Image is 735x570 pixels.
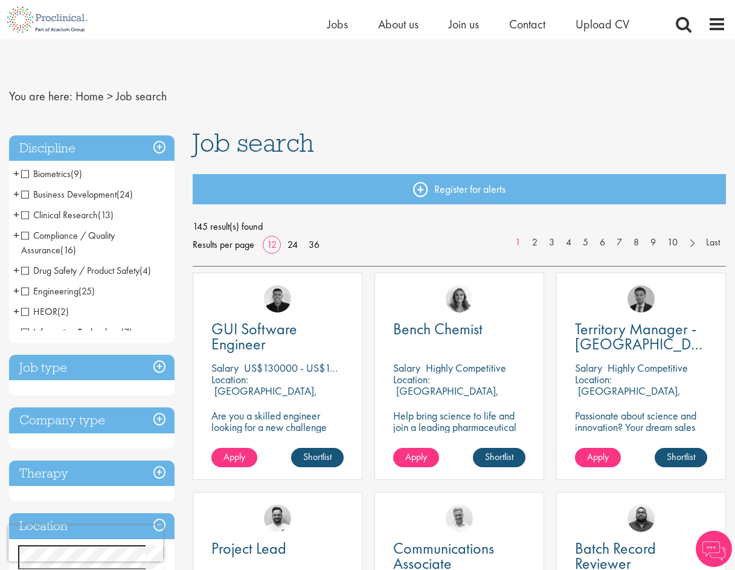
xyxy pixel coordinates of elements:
[57,305,69,318] span: (2)
[21,167,82,180] span: Biometrics
[577,236,594,250] a: 5
[575,384,681,409] p: [GEOGRAPHIC_DATA], [GEOGRAPHIC_DATA]
[304,238,324,251] a: 36
[193,218,726,236] span: 145 result(s) found
[393,322,525,337] a: Bench Chemist
[393,361,420,375] span: Salary
[526,236,544,250] a: 2
[291,448,344,467] a: Shortlist
[13,226,19,244] span: +
[13,164,19,183] span: +
[193,174,726,204] a: Register for alerts
[594,236,611,250] a: 6
[405,450,427,463] span: Apply
[661,236,684,250] a: 10
[116,88,167,104] span: Job search
[13,185,19,203] span: +
[121,326,132,338] span: (7)
[193,236,254,254] span: Results per page
[21,167,71,180] span: Biometrics
[393,372,430,386] span: Location:
[9,135,175,161] h3: Discipline
[449,16,479,32] a: Join us
[211,372,248,386] span: Location:
[426,361,506,375] p: Highly Competitive
[264,505,291,532] img: Emile De Beer
[283,238,302,251] a: 24
[211,322,344,352] a: GUI Software Engineer
[9,461,175,487] h3: Therapy
[560,236,577,250] a: 4
[575,410,707,456] p: Passionate about science and innovation? Your dream sales job as Territory Manager awaits!
[193,126,314,159] span: Job search
[21,264,140,277] span: Drug Safety / Product Safety
[575,448,621,467] a: Apply
[575,361,602,375] span: Salary
[8,525,163,562] iframe: reCAPTCHA
[223,450,245,463] span: Apply
[21,305,57,318] span: HEOR
[575,322,707,352] a: Territory Manager - [GEOGRAPHIC_DATA], [GEOGRAPHIC_DATA]
[9,355,175,381] h3: Job type
[21,209,98,221] span: Clinical Research
[211,541,344,556] a: Project Lead
[608,361,688,375] p: Highly Competitive
[21,229,115,256] span: Compliance / Quality Assurance
[107,88,113,104] span: >
[644,236,662,250] a: 9
[446,505,473,532] img: Joshua Bye
[700,236,726,250] a: Last
[696,531,732,567] img: Chatbot
[21,326,121,338] span: Information Technology
[627,285,655,313] img: Carl Gbolade
[327,16,348,32] a: Jobs
[211,448,257,467] a: Apply
[21,305,69,318] span: HEOR
[98,209,114,221] span: (13)
[211,319,297,354] span: GUI Software Engineer
[446,285,473,313] img: Jackie Cerchio
[575,319,725,369] span: Territory Manager - [GEOGRAPHIC_DATA], [GEOGRAPHIC_DATA]
[9,88,72,104] span: You are here:
[79,285,95,297] span: (25)
[21,264,151,277] span: Drug Safety / Product Safety
[21,285,95,297] span: Engineering
[9,513,175,539] h3: Location
[71,167,82,180] span: (9)
[13,282,19,300] span: +
[13,206,19,224] span: +
[140,264,151,277] span: (4)
[378,16,419,32] a: About us
[13,302,19,320] span: +
[21,209,114,221] span: Clinical Research
[75,88,104,104] a: breadcrumb link
[211,361,239,375] span: Salary
[509,16,545,32] a: Contact
[393,384,499,409] p: [GEOGRAPHIC_DATA], [GEOGRAPHIC_DATA]
[509,236,527,250] a: 1
[627,236,645,250] a: 8
[627,505,655,532] img: Ashley Bennett
[211,538,286,559] span: Project Lead
[9,407,175,433] h3: Company type
[211,384,317,409] p: [GEOGRAPHIC_DATA], [GEOGRAPHIC_DATA]
[576,16,629,32] a: Upload CV
[611,236,628,250] a: 7
[393,448,439,467] a: Apply
[393,319,483,339] span: Bench Chemist
[575,372,612,386] span: Location:
[263,238,281,251] a: 12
